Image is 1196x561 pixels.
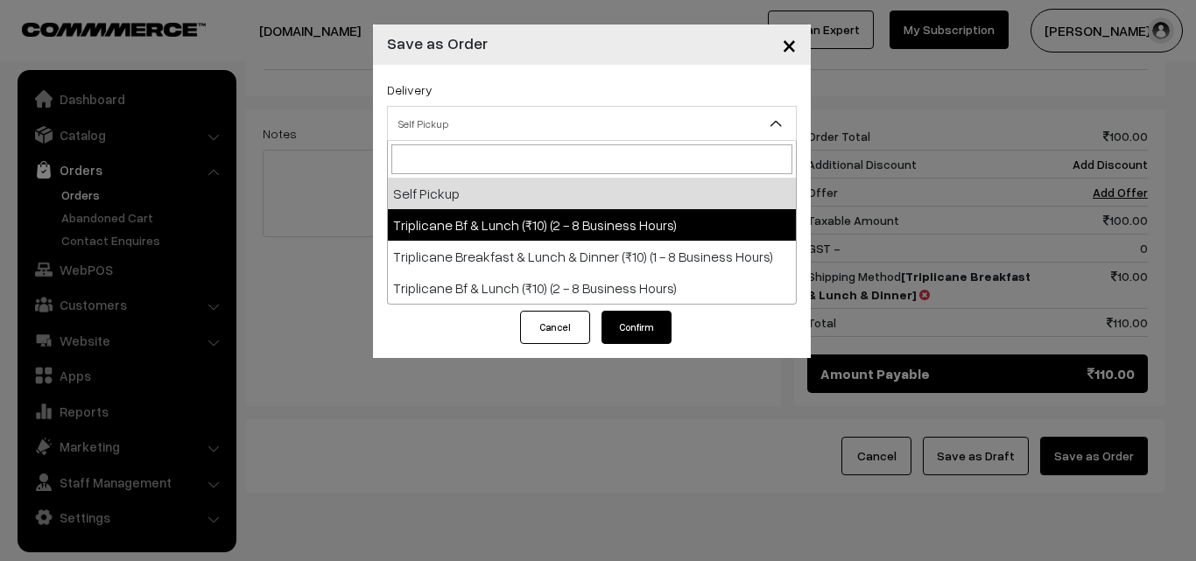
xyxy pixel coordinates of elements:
label: Delivery [387,81,433,99]
li: Self Pickup [388,178,796,209]
button: Cancel [520,311,590,344]
h4: Save as Order [387,32,488,55]
button: Close [768,18,811,72]
li: Triplicane Breakfast & Lunch & Dinner (₹10) (1 - 8 Business Hours) [388,241,796,272]
li: Triplicane Bf & Lunch (₹10) (2 - 8 Business Hours) [388,272,796,304]
li: Triplicane Bf & Lunch (₹10) (2 - 8 Business Hours) [388,209,796,241]
span: Self Pickup [388,109,796,139]
button: Confirm [602,311,672,344]
span: × [782,28,797,60]
span: Self Pickup [387,106,797,141]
